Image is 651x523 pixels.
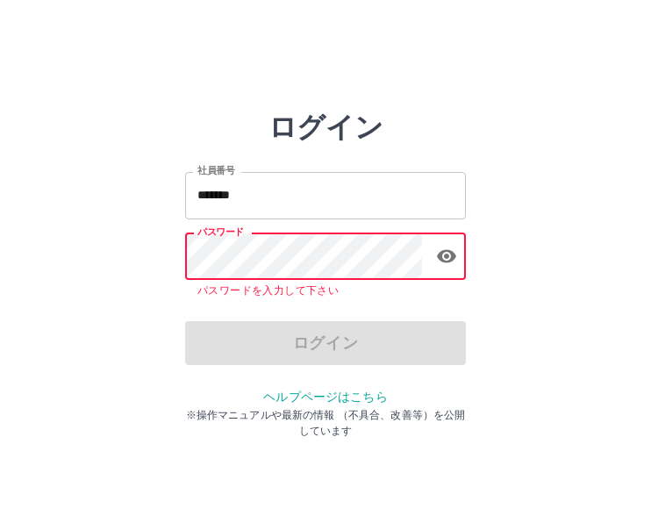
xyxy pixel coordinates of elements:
[268,111,383,144] h2: ログイン
[197,283,454,300] p: パスワードを入力して下さい
[263,390,387,404] a: ヘルプページはこちら
[197,226,244,239] label: パスワード
[197,164,234,177] label: 社員番号
[185,407,466,439] p: ※操作マニュアルや最新の情報 （不具合、改善等）を公開しています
